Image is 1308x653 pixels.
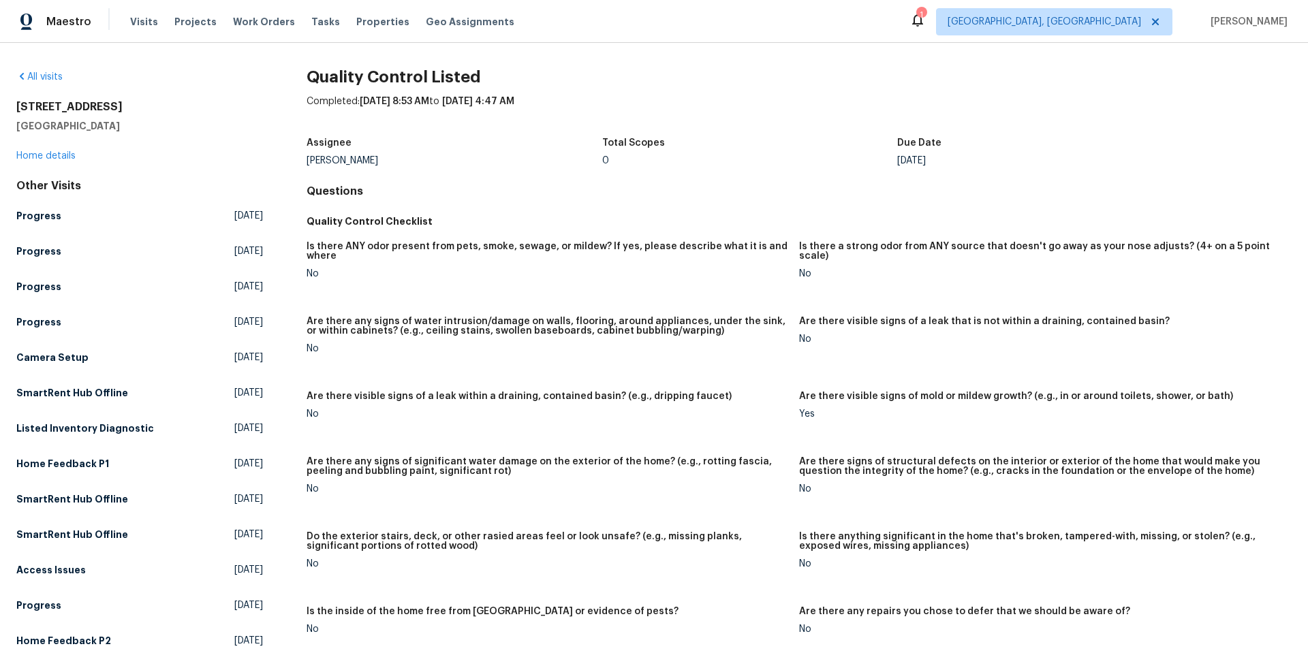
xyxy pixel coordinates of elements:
span: [PERSON_NAME] [1205,15,1288,29]
h5: Home Feedback P1 [16,457,109,471]
h5: Listed Inventory Diagnostic [16,421,154,435]
a: Home Feedback P1[DATE] [16,451,263,476]
h5: Total Scopes [602,138,665,148]
div: Completed: to [307,95,1292,130]
a: Camera Setup[DATE] [16,345,263,370]
h5: Is the inside of the home free from [GEOGRAPHIC_DATA] or evidence of pests? [307,607,679,616]
a: SmartRent Hub Offline[DATE] [16,487,263,511]
div: [PERSON_NAME] [307,156,602,165]
h5: Is there anything significant in the home that's broken, tampered-with, missing, or stolen? (e.g.... [799,532,1281,551]
h4: Questions [307,185,1292,198]
div: [DATE] [897,156,1193,165]
div: No [307,409,788,419]
span: [DATE] [234,421,263,435]
h5: SmartRent Hub Offline [16,386,128,400]
h5: Progress [16,599,61,612]
div: No [799,269,1281,278]
span: [DATE] [234,386,263,400]
h5: Are there any signs of water intrusion/damage on walls, flooring, around appliances, under the si... [307,317,788,336]
span: [DATE] [234,528,263,541]
h5: Are there signs of structural defects on the interior or exterior of the home that would make you... [799,457,1281,476]
div: No [307,344,788,353]
span: [DATE] [234,315,263,329]
div: No [799,559,1281,569]
a: SmartRent Hub Offline[DATE] [16,381,263,405]
h5: Assignee [307,138,352,148]
span: Properties [356,15,409,29]
span: [DATE] [234,457,263,471]
div: No [307,269,788,278]
h5: Are there visible signs of a leak that is not within a draining, contained basin? [799,317,1170,326]
span: Maestro [46,15,91,29]
span: [DATE] [234,634,263,648]
h5: Progress [16,209,61,223]
a: Home Feedback P2[DATE] [16,628,263,653]
span: [GEOGRAPHIC_DATA], [GEOGRAPHIC_DATA] [948,15,1141,29]
a: Progress[DATE] [16,274,263,299]
h2: Quality Control Listed [307,70,1292,84]
h5: Quality Control Checklist [307,214,1292,228]
span: [DATE] [234,351,263,364]
a: Progress[DATE] [16,204,263,228]
a: Home details [16,151,76,161]
h5: Are there any signs of significant water damage on the exterior of the home? (e.g., rotting fasci... [307,457,788,476]
div: No [307,624,788,634]
h5: Progress [16,280,61,293]
div: No [307,559,788,569]
span: [DATE] [234,563,263,577]
span: Work Orders [233,15,295,29]
div: No [799,484,1281,494]
h5: Do the exterior stairs, deck, or other rasied areas feel or look unsafe? (e.g., missing planks, s... [307,532,788,551]
h5: Access Issues [16,563,86,577]
a: Listed Inventory Diagnostic[DATE] [16,416,263,441]
div: 1 [916,8,926,22]
a: SmartRent Hub Offline[DATE] [16,522,263,547]
span: [DATE] [234,599,263,612]
span: [DATE] [234,244,263,258]
a: Progress[DATE] [16,593,263,618]
a: Progress[DATE] [16,239,263,264]
span: Tasks [311,17,340,27]
div: Yes [799,409,1281,419]
span: Visits [130,15,158,29]
h5: Is there a strong odor from ANY source that doesn't go away as your nose adjusts? (4+ on a 5 poin... [799,242,1281,261]
div: Other Visits [16,179,263,193]
h5: Are there visible signs of mold or mildew growth? (e.g., in or around toilets, shower, or bath) [799,392,1233,401]
span: [DATE] [234,492,263,506]
a: Progress[DATE] [16,310,263,334]
h5: Progress [16,244,61,258]
h5: Are there visible signs of a leak within a draining, contained basin? (e.g., dripping faucet) [307,392,732,401]
span: Geo Assignments [426,15,514,29]
h2: [STREET_ADDRESS] [16,100,263,114]
h5: Camera Setup [16,351,89,364]
h5: Due Date [897,138,941,148]
span: Projects [174,15,217,29]
div: No [799,624,1281,634]
div: No [307,484,788,494]
span: [DATE] [234,280,263,293]
h5: SmartRent Hub Offline [16,492,128,506]
span: [DATE] 8:53 AM [360,97,429,106]
div: 0 [602,156,898,165]
span: [DATE] 4:47 AM [442,97,514,106]
h5: [GEOGRAPHIC_DATA] [16,119,263,133]
h5: Home Feedback P2 [16,634,111,648]
h5: Are there any repairs you chose to defer that we should be aware of? [799,607,1130,616]
span: [DATE] [234,209,263,223]
h5: Progress [16,315,61,329]
a: Access Issues[DATE] [16,558,263,582]
a: All visits [16,72,63,82]
div: No [799,334,1281,344]
h5: Is there ANY odor present from pets, smoke, sewage, or mildew? If yes, please describe what it is... [307,242,788,261]
h5: SmartRent Hub Offline [16,528,128,541]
